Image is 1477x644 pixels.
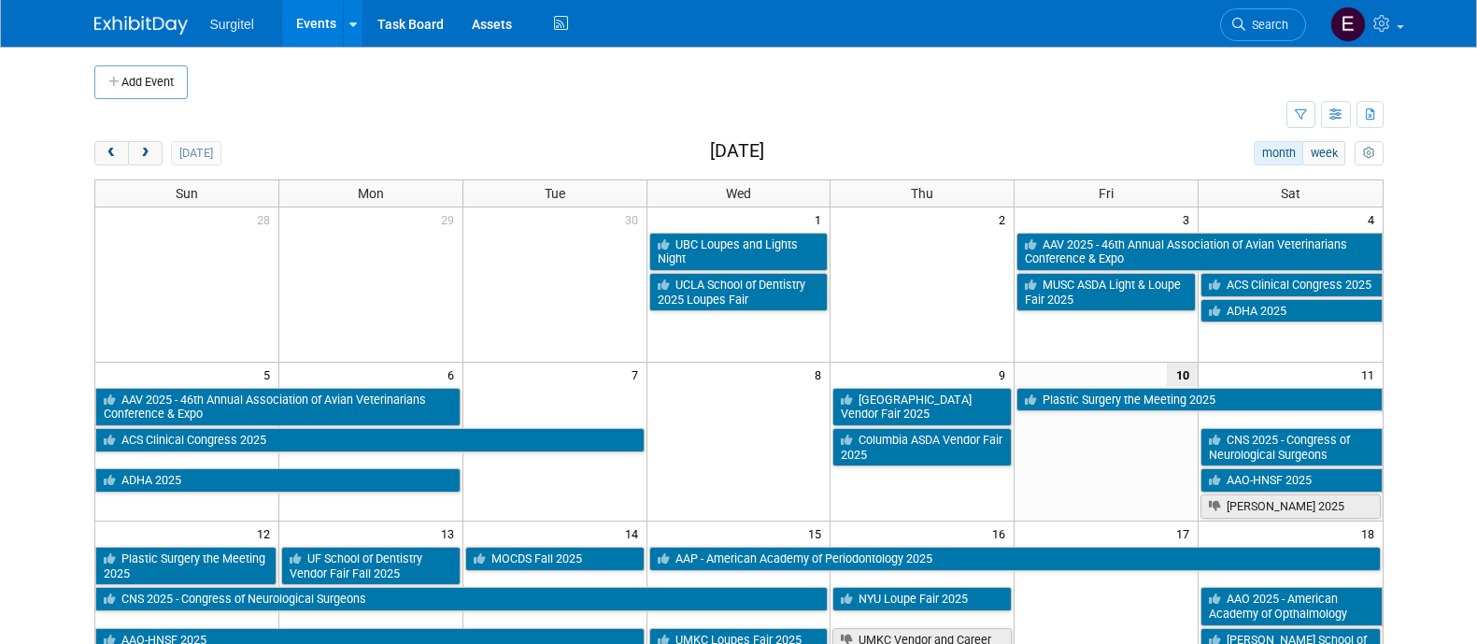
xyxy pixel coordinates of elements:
a: AAO-HNSF 2025 [1200,468,1382,493]
a: Columbia ASDA Vendor Fair 2025 [832,428,1012,466]
span: Mon [358,186,384,201]
span: Thu [911,186,933,201]
span: Tue [545,186,565,201]
span: Wed [726,186,751,201]
button: [DATE] [171,141,220,165]
span: Search [1245,18,1288,32]
img: ExhibitDay [94,16,188,35]
a: AAV 2025 - 46th Annual Association of Avian Veterinarians Conference & Expo [1016,233,1382,271]
a: NYU Loupe Fair 2025 [832,587,1012,611]
h2: [DATE] [710,141,764,162]
span: 3 [1181,208,1198,231]
a: UCLA School of Dentistry 2025 Loupes Fair [649,273,829,311]
span: 2 [997,208,1014,231]
span: 29 [439,208,462,231]
span: 13 [439,522,462,545]
span: 14 [623,522,646,545]
span: 8 [813,363,830,386]
a: MOCDS Fall 2025 [465,547,645,571]
button: prev [94,141,129,165]
span: 30 [623,208,646,231]
span: 12 [255,522,278,545]
span: Surgitel [210,17,254,32]
a: ACS Clinical Congress 2025 [95,428,645,452]
span: Fri [1099,186,1114,201]
span: 5 [262,363,278,386]
span: 15 [806,522,830,545]
span: 11 [1359,363,1383,386]
span: 10 [1167,363,1198,386]
a: ADHA 2025 [95,468,461,493]
i: Personalize Calendar [1363,148,1375,160]
span: 28 [255,208,278,231]
button: next [128,141,163,165]
a: CNS 2025 - Congress of Neurological Surgeons [95,587,829,611]
img: Event Coordinator [1330,7,1366,42]
span: Sat [1281,186,1300,201]
span: 4 [1366,208,1383,231]
span: 6 [446,363,462,386]
span: 1 [813,208,830,231]
button: month [1254,141,1303,165]
a: Plastic Surgery the Meeting 2025 [1016,388,1382,412]
button: Add Event [94,65,188,99]
a: [GEOGRAPHIC_DATA] Vendor Fair 2025 [832,388,1012,426]
span: 9 [997,363,1014,386]
a: Plastic Surgery the Meeting 2025 [95,547,277,585]
span: 16 [990,522,1014,545]
button: week [1302,141,1345,165]
a: ACS Clinical Congress 2025 [1200,273,1382,297]
a: AAV 2025 - 46th Annual Association of Avian Veterinarians Conference & Expo [95,388,461,426]
span: 17 [1174,522,1198,545]
a: CNS 2025 - Congress of Neurological Surgeons [1200,428,1382,466]
a: Search [1220,8,1306,41]
a: [PERSON_NAME] 2025 [1200,494,1380,519]
a: AAO 2025 - American Academy of Opthalmology [1200,587,1382,625]
a: MUSC ASDA Light & Loupe Fair 2025 [1016,273,1196,311]
a: AAP - American Academy of Periodontology 2025 [649,547,1381,571]
span: 7 [630,363,646,386]
a: ADHA 2025 [1200,299,1382,323]
a: UF School of Dentistry Vendor Fair Fall 2025 [281,547,461,585]
span: Sun [176,186,198,201]
span: 18 [1359,522,1383,545]
a: UBC Loupes and Lights Night [649,233,829,271]
button: myCustomButton [1355,141,1383,165]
